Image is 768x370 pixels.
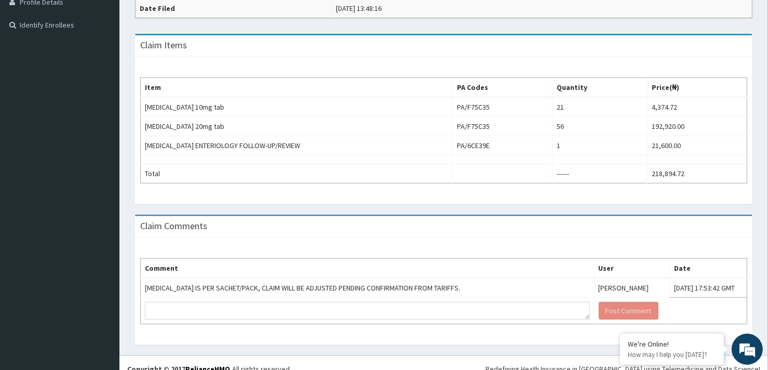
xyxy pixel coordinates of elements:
th: Quantity [553,78,648,98]
button: Post Comment [599,302,658,320]
td: 4,374.72 [647,97,747,117]
td: PA/F75C35 [452,117,552,136]
th: Date [670,259,747,279]
div: We're Online! [628,339,716,349]
td: 56 [553,117,648,136]
td: [MEDICAL_DATA] ENTERIOLOGY FOLLOW-UP/REVIEW [141,136,453,155]
span: We're online! [60,116,143,221]
td: [MEDICAL_DATA] 20mg tab [141,117,453,136]
td: 218,894.72 [647,164,747,183]
h3: Claim Items [140,41,187,50]
td: ------ [553,164,648,183]
td: [MEDICAL_DATA] 10mg tab [141,97,453,117]
td: Total [141,164,453,183]
th: User [594,259,670,279]
td: [PERSON_NAME] [594,278,670,298]
th: Item [141,78,453,98]
td: 192,920.00 [647,117,747,136]
textarea: Type your message and hit 'Enter' [5,254,198,290]
td: 21,600.00 [647,136,747,155]
p: How may I help you today? [628,350,716,359]
td: 1 [553,136,648,155]
td: 21 [553,97,648,117]
th: Price(₦) [647,78,747,98]
td: PA/6CE39E [452,136,552,155]
th: PA Codes [452,78,552,98]
div: Chat with us now [54,58,174,72]
td: PA/F75C35 [452,97,552,117]
div: Minimize live chat window [170,5,195,30]
div: [DATE] 13:48:16 [336,3,382,14]
img: d_794563401_company_1708531726252_794563401 [19,52,42,78]
td: [MEDICAL_DATA] IS PER SACHET/PACK, CLAIM WILL BE ADJUSTED PENDING CONFIRMATION FROM TARIFFS. [141,278,595,298]
h3: Claim Comments [140,221,207,231]
th: Comment [141,259,595,279]
td: [DATE] 17:53:42 GMT [670,278,747,298]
